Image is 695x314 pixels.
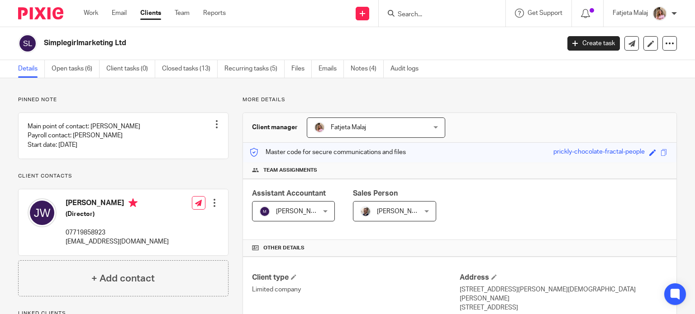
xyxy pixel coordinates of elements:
a: Files [291,60,312,78]
a: Open tasks (6) [52,60,100,78]
p: Client contacts [18,173,228,180]
p: 07719858923 [66,228,169,237]
span: Get Support [528,10,562,16]
span: Other details [263,244,305,252]
a: Emails [319,60,344,78]
a: Email [112,9,127,18]
p: Master code for secure communications and files [250,148,406,157]
a: Closed tasks (13) [162,60,218,78]
h4: Address [460,273,667,282]
h4: [PERSON_NAME] [66,198,169,210]
p: Limited company [252,285,460,294]
span: [PERSON_NAME] [276,208,326,215]
i: Primary [129,198,138,207]
p: [EMAIL_ADDRESS][DOMAIN_NAME] [66,237,169,246]
span: Fatjeta Malaj [331,124,366,131]
img: MicrosoftTeams-image%20(5).png [652,6,667,21]
a: Reports [203,9,226,18]
a: Client tasks (0) [106,60,155,78]
p: Fatjeta Malaj [613,9,648,18]
p: Pinned note [18,96,228,103]
a: Work [84,9,98,18]
h3: Client manager [252,123,298,132]
span: Assistant Accountant [252,190,326,197]
a: Team [175,9,190,18]
a: Recurring tasks (5) [224,60,285,78]
h4: + Add contact [91,272,155,286]
a: Clients [140,9,161,18]
p: More details [243,96,677,103]
a: Create task [567,36,620,51]
a: Audit logs [390,60,425,78]
h2: Simplegirlmarketing Ltd [44,38,452,48]
input: Search [397,11,478,19]
img: svg%3E [259,206,270,217]
a: Details [18,60,45,78]
img: svg%3E [28,198,57,227]
img: Matt%20Circle.png [360,206,371,217]
span: Sales Person [353,190,398,197]
img: MicrosoftTeams-image%20(5).png [314,122,325,133]
div: prickly-chocolate-fractal-people [553,147,645,158]
h4: Client type [252,273,460,282]
img: Pixie [18,7,63,19]
h5: (Director) [66,210,169,219]
span: Team assignments [263,167,317,174]
img: svg%3E [18,34,37,53]
a: Notes (4) [351,60,384,78]
p: [STREET_ADDRESS] [460,303,667,312]
p: [STREET_ADDRESS][PERSON_NAME][DEMOGRAPHIC_DATA][PERSON_NAME] [460,285,667,304]
span: [PERSON_NAME] [377,208,427,215]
